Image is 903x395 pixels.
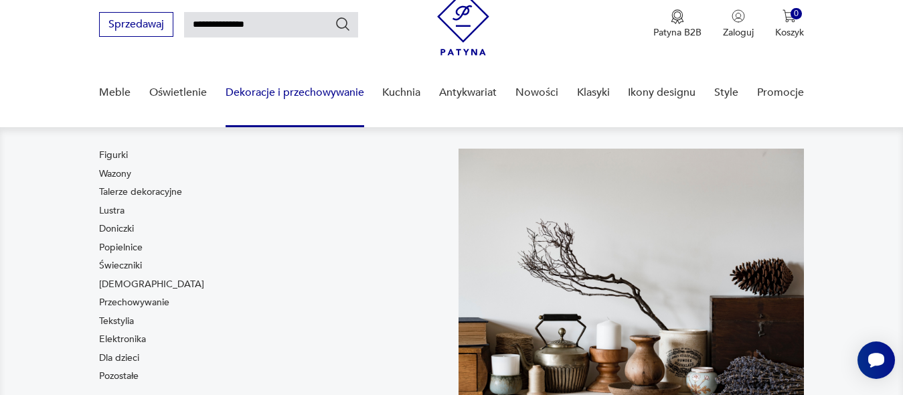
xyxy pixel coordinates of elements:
[99,167,131,181] a: Wazony
[99,296,169,309] a: Przechowywanie
[628,67,695,118] a: Ikony designu
[99,21,173,30] a: Sprzedawaj
[757,67,804,118] a: Promocje
[99,278,204,291] a: [DEMOGRAPHIC_DATA]
[732,9,745,23] img: Ikonka użytkownika
[653,26,702,39] p: Patyna B2B
[653,9,702,39] button: Patyna B2B
[515,67,558,118] a: Nowości
[382,67,420,118] a: Kuchnia
[791,8,802,19] div: 0
[714,67,738,118] a: Style
[99,370,139,383] a: Pozostałe
[671,9,684,24] img: Ikona medalu
[857,341,895,379] iframe: Smartsupp widget button
[226,67,364,118] a: Dekoracje i przechowywanie
[149,67,207,118] a: Oświetlenie
[723,9,754,39] button: Zaloguj
[99,241,143,254] a: Popielnice
[99,185,182,199] a: Talerze dekoracyjne
[775,9,804,39] button: 0Koszyk
[577,67,610,118] a: Klasyki
[653,9,702,39] a: Ikona medaluPatyna B2B
[775,26,804,39] p: Koszyk
[99,149,128,162] a: Figurki
[335,16,351,32] button: Szukaj
[99,315,134,328] a: Tekstylia
[99,67,131,118] a: Meble
[99,351,139,365] a: Dla dzieci
[723,26,754,39] p: Zaloguj
[783,9,796,23] img: Ikona koszyka
[99,333,146,346] a: Elektronika
[99,259,142,272] a: Świeczniki
[439,67,497,118] a: Antykwariat
[99,12,173,37] button: Sprzedawaj
[99,222,134,236] a: Doniczki
[99,204,125,218] a: Lustra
